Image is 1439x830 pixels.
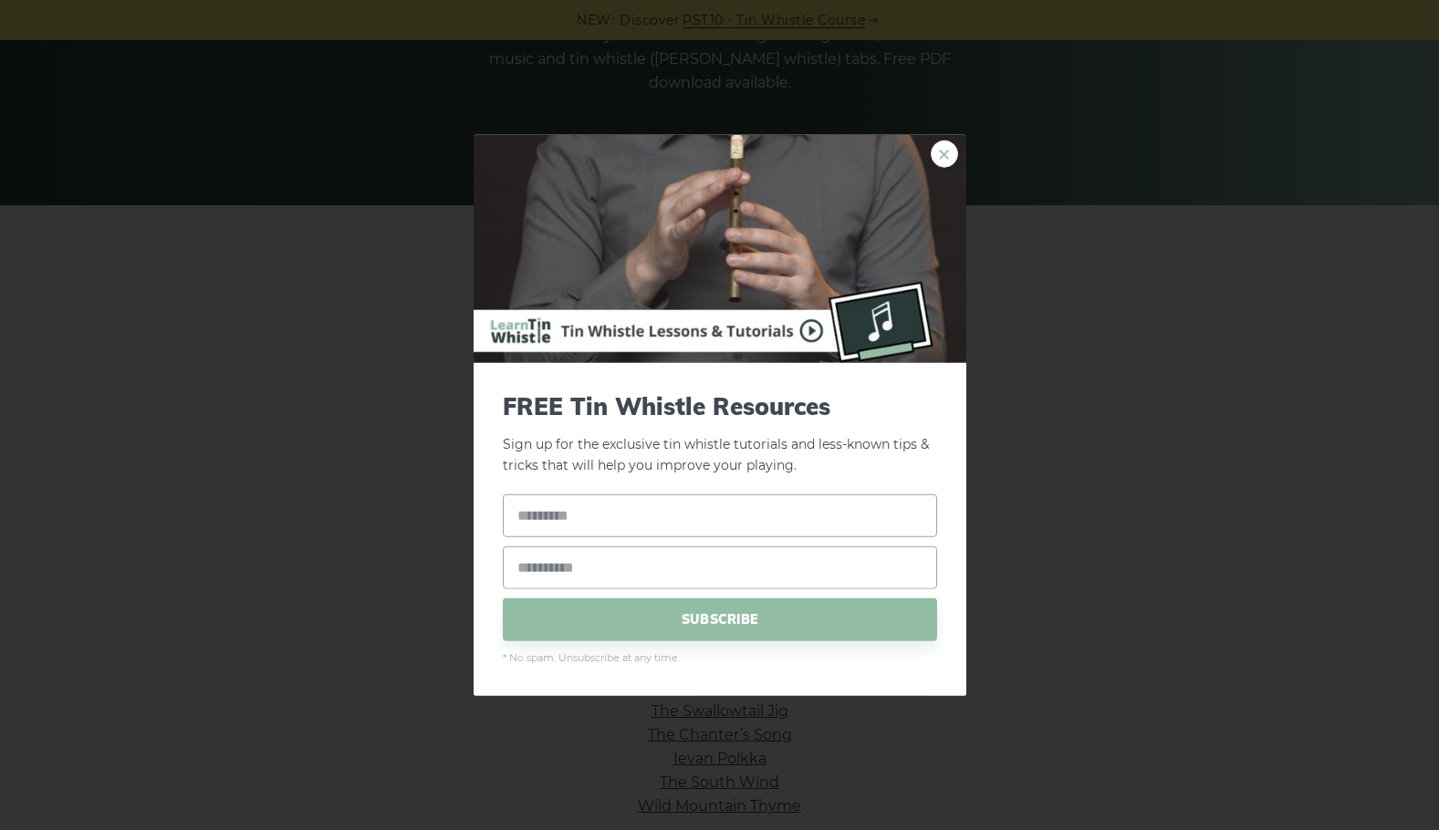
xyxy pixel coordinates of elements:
[503,392,937,476] p: Sign up for the exclusive tin whistle tutorials and less-known tips & tricks that will help you i...
[503,392,937,420] span: FREE Tin Whistle Resources
[474,135,966,363] img: Tin Whistle Buying Guide Preview
[503,597,937,640] span: SUBSCRIBE
[503,649,937,666] span: * No spam. Unsubscribe at any time.
[931,140,958,168] a: ×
